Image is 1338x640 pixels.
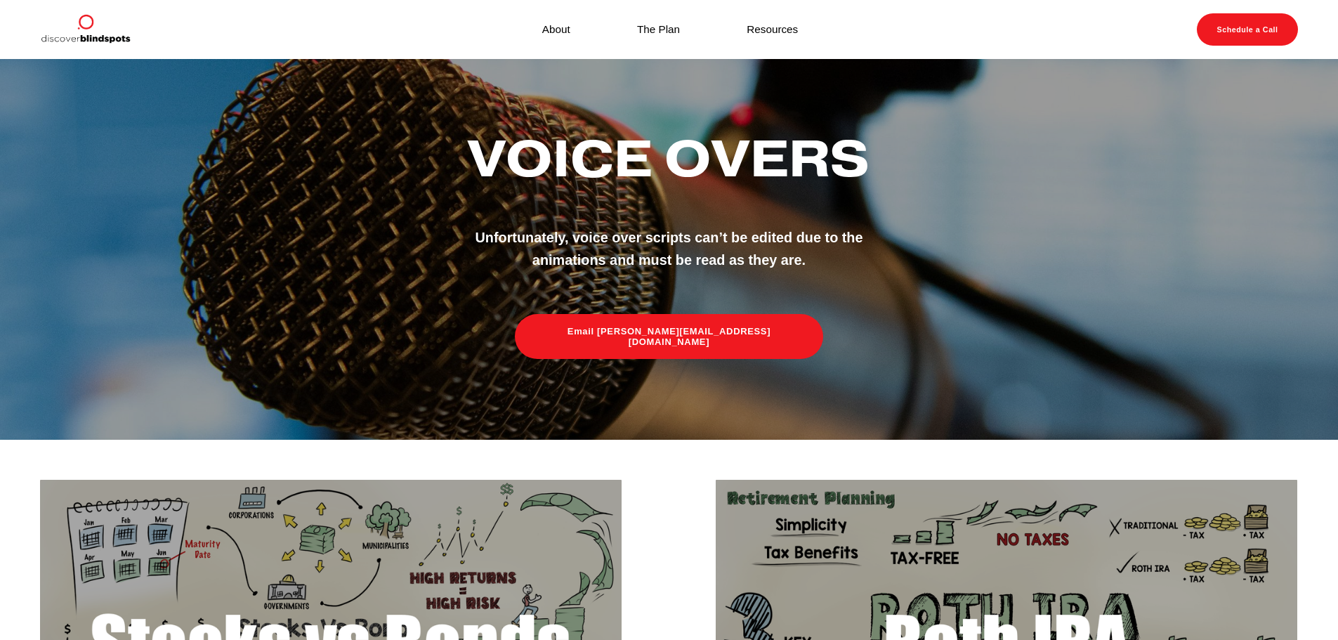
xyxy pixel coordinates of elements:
[637,20,680,39] a: The Plan
[475,230,867,268] strong: Unfortunately, voice over scripts can’t be edited due to the animations and must be read as they ...
[40,13,130,46] img: Discover Blind Spots
[542,20,570,39] a: About
[747,20,798,39] a: Resources
[1197,13,1298,46] a: Schedule a Call
[409,131,929,186] h2: Voice Overs
[515,314,823,359] a: Email [PERSON_NAME][EMAIL_ADDRESS][DOMAIN_NAME]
